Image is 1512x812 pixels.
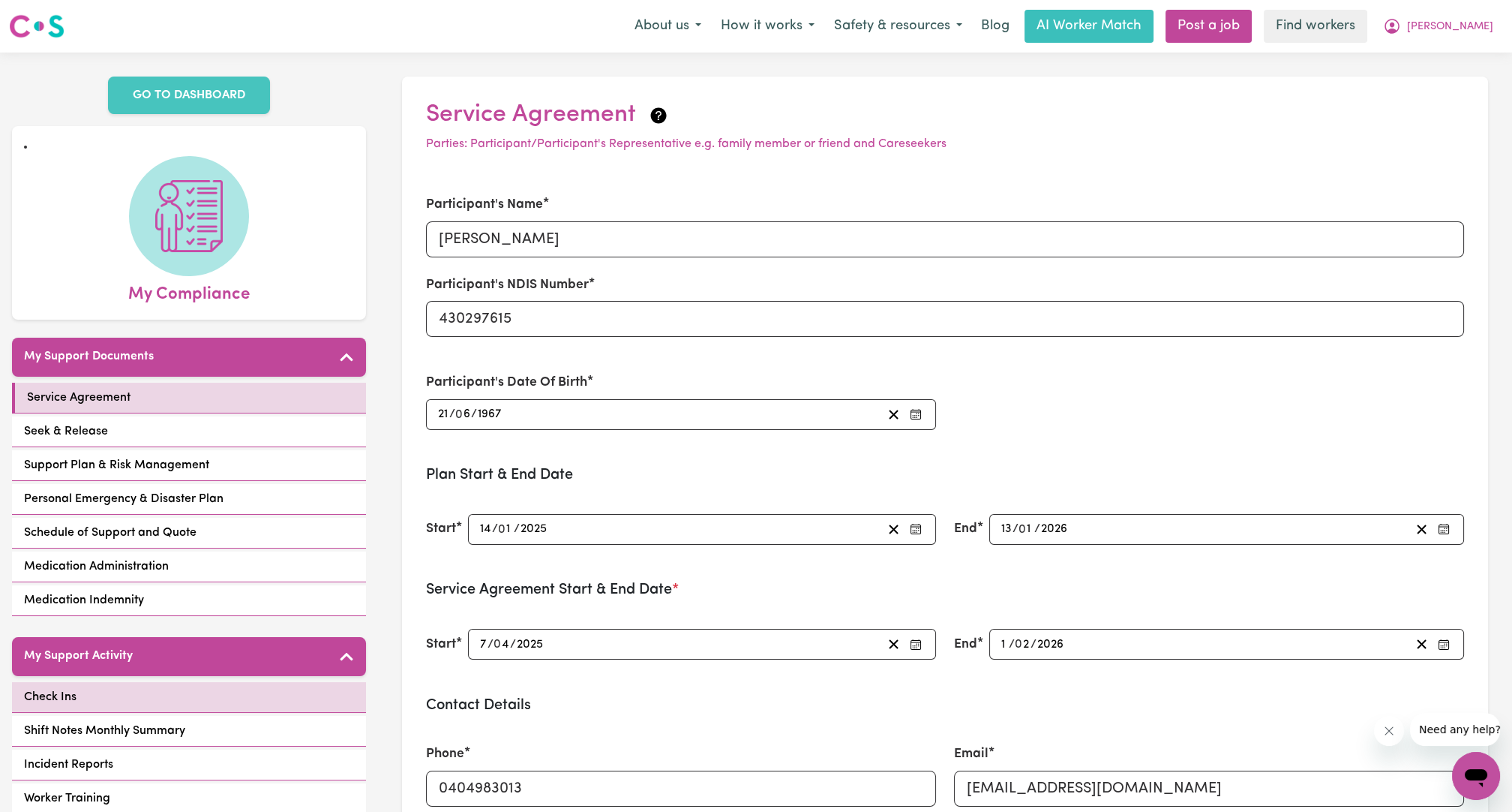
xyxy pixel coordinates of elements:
[426,466,1464,484] h3: Plan Start & End Date
[12,484,366,515] a: Personal Emergency & Disaster Plan
[1373,11,1503,42] button: My Account
[12,518,366,549] a: Schedule of Support and Quote
[516,634,544,654] input: ----
[24,591,144,609] span: Medication Indemnity
[498,523,505,535] span: 0
[1024,10,1153,43] a: AI Worker Match
[426,696,1464,714] h3: Contact Details
[12,450,366,481] a: Support Plan & Risk Management
[455,408,463,420] span: 0
[24,456,209,474] span: Support Plan & Risk Management
[492,522,498,536] span: /
[1009,638,1015,651] span: /
[954,744,988,764] label: Email
[824,11,972,42] button: Safety & resources
[12,552,366,582] a: Medication Administration
[711,11,824,42] button: How it works
[1034,522,1040,536] span: /
[487,638,493,651] span: /
[24,649,133,663] h5: My Support Activity
[1452,752,1500,800] iframe: Button to launch messaging window
[954,519,977,539] label: End
[12,383,366,414] a: Service Agreement
[12,716,366,747] a: Shift Notes Monthly Summary
[24,756,113,774] span: Incident Reports
[426,519,456,539] label: Start
[510,638,516,651] span: /
[426,195,543,215] label: Participant's Name
[9,9,64,44] a: Careseekers logo
[449,408,455,421] span: /
[24,524,196,542] span: Schedule of Support and Quote
[471,408,477,421] span: /
[27,389,130,407] span: Service Agreement
[426,744,464,764] label: Phone
[24,156,354,308] a: My Compliance
[499,519,513,540] input: --
[24,558,169,576] span: Medication Administration
[24,688,76,706] span: Check Ins
[1012,522,1018,536] span: /
[12,682,366,713] a: Check Ins
[477,404,502,425] input: ----
[12,585,366,616] a: Medication Indemnity
[520,519,548,540] input: ----
[1000,519,1012,540] input: --
[9,13,64,40] img: Careseekers logo
[1374,716,1404,746] iframe: Close message
[1015,639,1022,651] span: 0
[426,275,589,295] label: Participant's NDIS Number
[108,77,270,114] a: GO TO DASHBOARD
[12,338,366,377] button: My Support Documents
[426,135,1464,153] p: Parties: Participant/Participant's Representative e.g. family member or friend and Careseekers
[625,11,711,42] button: About us
[456,404,471,425] input: --
[493,639,501,651] span: 0
[24,350,154,364] h5: My Support Documents
[494,634,510,654] input: --
[479,519,492,540] input: --
[24,423,108,441] span: Seek & Release
[24,722,185,740] span: Shift Notes Monthly Summary
[1407,19,1493,35] span: [PERSON_NAME]
[426,101,1464,129] h2: Service Agreement
[1015,634,1030,654] input: --
[479,634,487,654] input: --
[1019,519,1033,540] input: --
[12,637,366,676] button: My Support Activity
[1018,523,1026,535] span: 0
[972,10,1018,43] a: Blog
[514,522,520,536] span: /
[426,373,587,392] label: Participant's Date Of Birth
[1036,634,1065,654] input: ----
[1410,713,1500,746] iframe: Message from company
[24,490,223,508] span: Personal Emergency & Disaster Plan
[24,789,110,807] span: Worker Training
[1030,638,1036,651] span: /
[426,635,456,654] label: Start
[426,581,1464,599] h3: Service Agreement Start & End Date
[437,404,449,425] input: --
[1165,10,1252,43] a: Post a job
[954,635,977,654] label: End
[1000,634,1009,654] input: --
[12,750,366,780] a: Incident Reports
[1264,10,1367,43] a: Find workers
[12,417,366,447] a: Seek & Release
[9,11,91,23] span: Need any help?
[1040,519,1069,540] input: ----
[128,276,250,308] span: My Compliance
